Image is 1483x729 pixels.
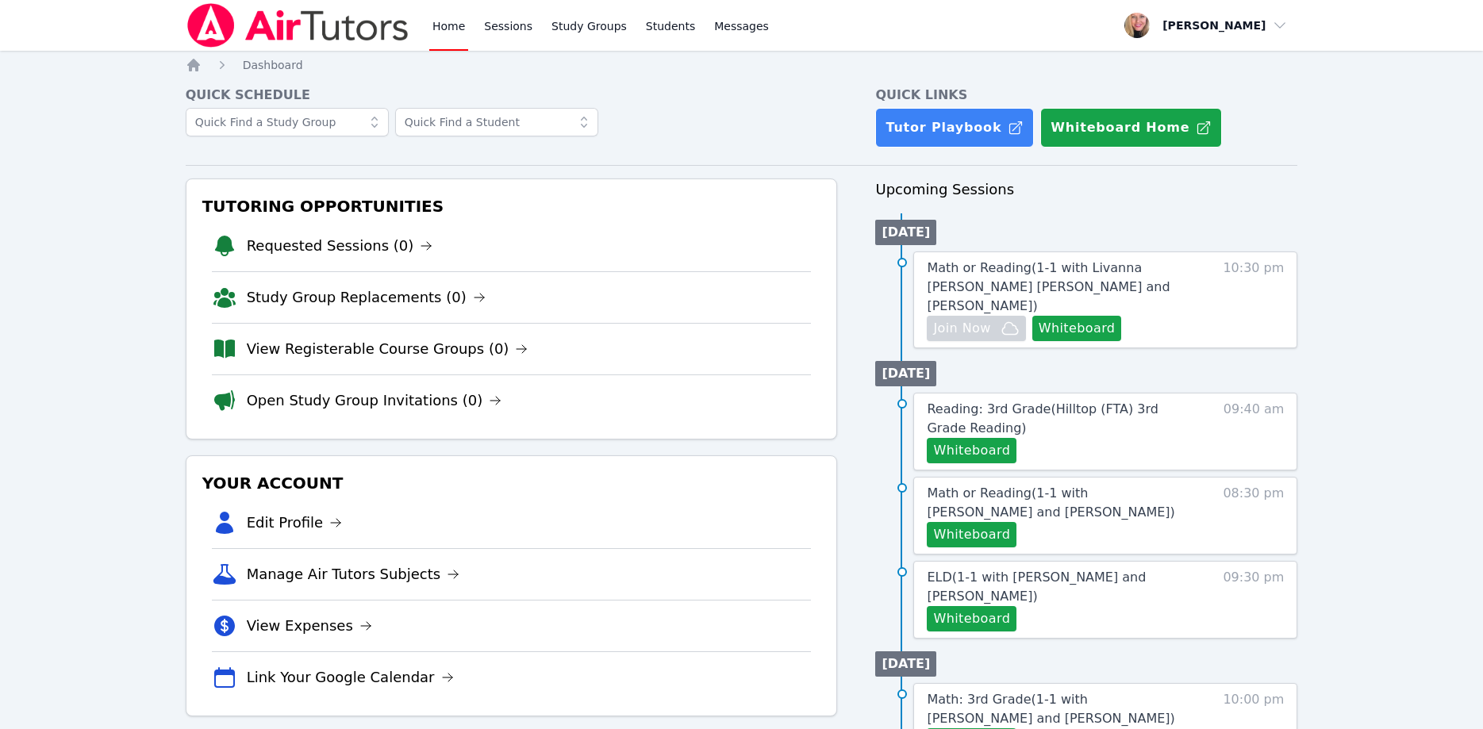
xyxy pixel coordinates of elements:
a: Requested Sessions (0) [247,235,433,257]
nav: Breadcrumb [186,57,1298,73]
a: Tutor Playbook [875,108,1034,148]
span: Math or Reading ( 1-1 with Livanna [PERSON_NAME] [PERSON_NAME] and [PERSON_NAME] ) [927,260,1170,313]
span: Math or Reading ( 1-1 with [PERSON_NAME] and [PERSON_NAME] ) [927,485,1174,520]
li: [DATE] [875,651,936,677]
h3: Upcoming Sessions [875,178,1297,201]
a: Reading: 3rd Grade(Hilltop (FTA) 3rd Grade Reading) [927,400,1194,438]
h3: Tutoring Opportunities [199,192,824,221]
h3: Your Account [199,469,824,497]
button: Join Now [927,316,1025,341]
span: Messages [714,18,769,34]
button: Whiteboard [1032,316,1122,341]
a: Math or Reading(1-1 with [PERSON_NAME] and [PERSON_NAME]) [927,484,1194,522]
a: Study Group Replacements (0) [247,286,486,309]
a: Edit Profile [247,512,343,534]
span: 08:30 pm [1223,484,1284,547]
span: 09:40 am [1224,400,1285,463]
button: Whiteboard Home [1040,108,1222,148]
span: Math: 3rd Grade ( 1-1 with [PERSON_NAME] and [PERSON_NAME] ) [927,692,1174,726]
a: View Registerable Course Groups (0) [247,338,528,360]
input: Quick Find a Study Group [186,108,389,136]
button: Whiteboard [927,438,1016,463]
a: ELD(1-1 with [PERSON_NAME] and [PERSON_NAME]) [927,568,1194,606]
button: Whiteboard [927,522,1016,547]
button: Whiteboard [927,606,1016,631]
span: 10:30 pm [1223,259,1284,341]
li: [DATE] [875,361,936,386]
h4: Quick Schedule [186,86,838,105]
a: Open Study Group Invitations (0) [247,389,502,412]
input: Quick Find a Student [395,108,598,136]
h4: Quick Links [875,86,1297,105]
a: Manage Air Tutors Subjects [247,563,460,585]
span: Join Now [933,319,990,338]
span: 09:30 pm [1223,568,1284,631]
a: Math or Reading(1-1 with Livanna [PERSON_NAME] [PERSON_NAME] and [PERSON_NAME]) [927,259,1194,316]
img: Air Tutors [186,3,410,48]
a: View Expenses [247,615,372,637]
li: [DATE] [875,220,936,245]
a: Math: 3rd Grade(1-1 with [PERSON_NAME] and [PERSON_NAME]) [927,690,1194,728]
span: Reading: 3rd Grade ( Hilltop (FTA) 3rd Grade Reading ) [927,401,1158,435]
span: ELD ( 1-1 with [PERSON_NAME] and [PERSON_NAME] ) [927,570,1146,604]
span: Dashboard [243,59,303,71]
a: Dashboard [243,57,303,73]
a: Link Your Google Calendar [247,666,454,689]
